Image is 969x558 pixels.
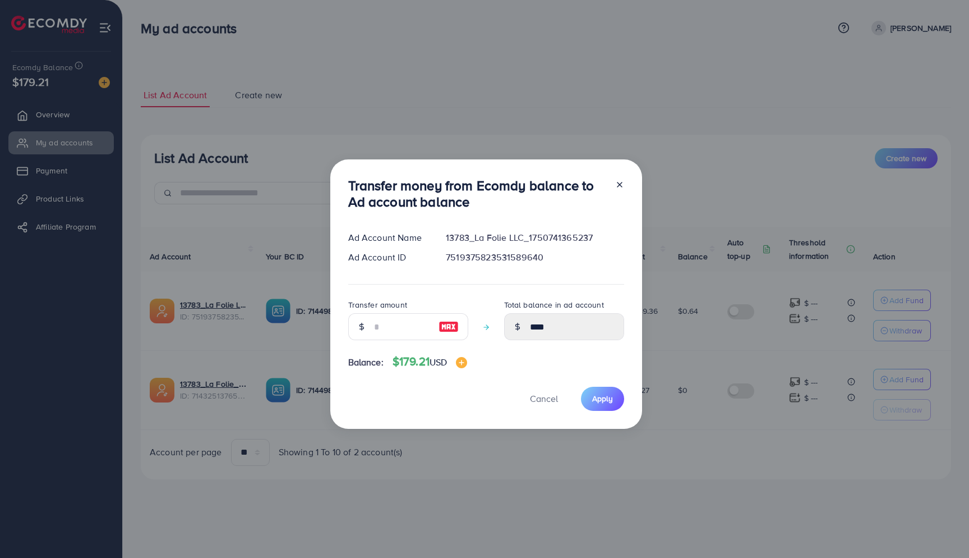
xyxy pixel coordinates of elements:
[581,387,624,411] button: Apply
[393,355,468,369] h4: $179.21
[348,356,384,369] span: Balance:
[530,392,558,405] span: Cancel
[339,231,437,244] div: Ad Account Name
[348,177,606,210] h3: Transfer money from Ecomdy balance to Ad account balance
[348,299,407,310] label: Transfer amount
[439,320,459,333] img: image
[592,393,613,404] span: Apply
[456,357,467,368] img: image
[437,231,633,244] div: 13783_La Folie LLC_1750741365237
[921,507,961,550] iframe: Chat
[430,356,447,368] span: USD
[516,387,572,411] button: Cancel
[504,299,604,310] label: Total balance in ad account
[437,251,633,264] div: 7519375823531589640
[339,251,437,264] div: Ad Account ID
